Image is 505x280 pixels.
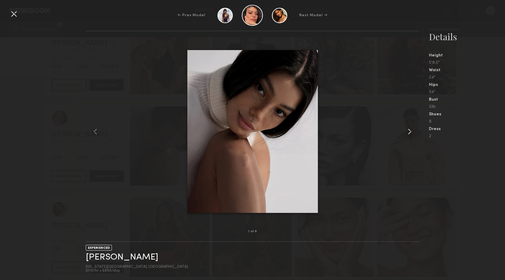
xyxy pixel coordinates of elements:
div: ← Prev Model [178,13,205,18]
div: 24" [429,75,505,80]
div: Bust [429,98,505,102]
div: 33b [429,105,505,109]
div: Details [429,31,505,43]
div: 8 [429,120,505,124]
div: Dress [429,127,505,131]
a: [PERSON_NAME] [86,253,158,262]
div: 34" [429,90,505,94]
div: 5'8.5" [429,61,505,65]
div: [US_STATE][GEOGRAPHIC_DATA], [GEOGRAPHIC_DATA] [86,265,188,269]
div: 2 [429,134,505,138]
div: $115/hr • $890/day [86,269,188,273]
div: EXPERIENCED [86,245,112,251]
div: 1 of 6 [248,230,257,233]
div: Hips [429,83,505,87]
div: Shoes [429,112,505,117]
div: Height [429,53,505,58]
div: Waist [429,68,505,72]
div: Next Model → [299,13,327,18]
